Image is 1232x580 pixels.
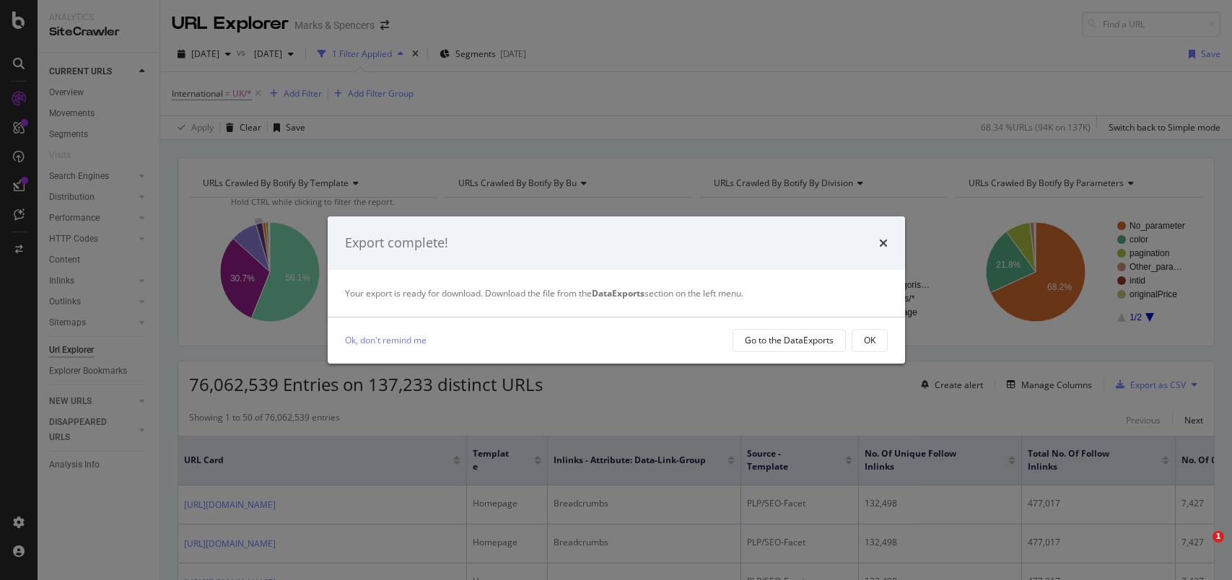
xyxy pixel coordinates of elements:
[592,287,645,299] strong: DataExports
[345,234,448,252] div: Export complete!
[345,333,427,348] a: Ok, don't remind me
[864,334,875,346] div: OK
[1213,531,1224,542] span: 1
[1183,531,1218,566] iframe: Intercom live chat
[733,329,846,352] button: Go to the DataExports
[328,216,905,364] div: modal
[879,234,888,252] div: times
[745,334,834,346] div: Go to the DataExports
[592,287,743,299] span: section on the left menu.
[852,329,888,352] button: OK
[345,287,888,299] div: Your export is ready for download. Download the file from the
